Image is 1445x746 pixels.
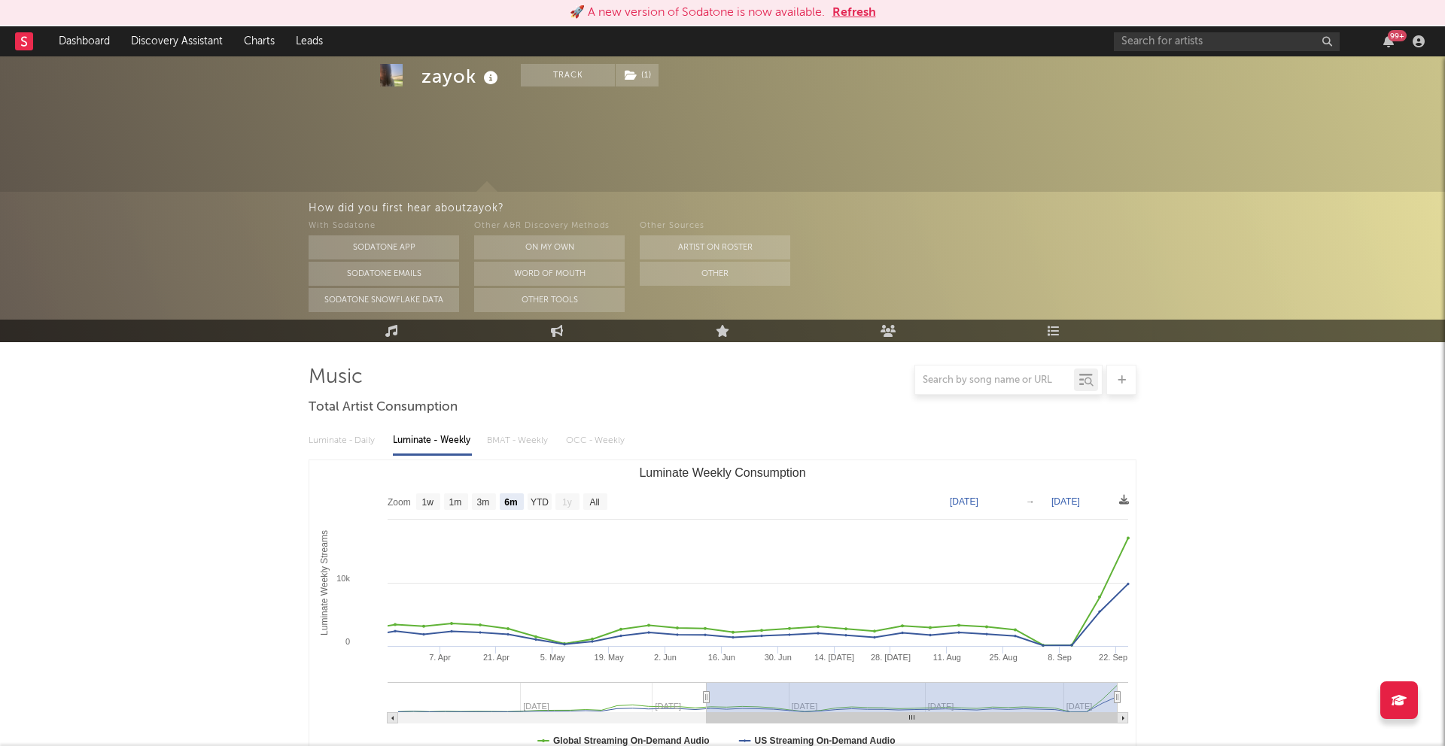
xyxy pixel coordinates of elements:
div: 🚀 A new version of Sodatone is now available. [570,4,825,22]
text: 25. Aug [990,653,1018,662]
text: 28. [DATE] [871,653,911,662]
text: 14. [DATE] [814,653,854,662]
text: 7. Apr [429,653,451,662]
button: On My Own [474,235,625,259]
a: Charts [233,26,285,56]
input: Search by song name or URL [915,375,1074,387]
button: Other [640,262,790,286]
text: 30. Jun [765,653,792,662]
text: 1y [562,497,572,508]
text: → [1026,496,1035,507]
text: 11. Aug [933,653,961,662]
div: How did you first hear about zayok ? [309,199,1445,217]
div: 99 + [1388,30,1407,41]
text: 16. Jun [708,653,735,662]
text: Luminate Weekly Streams [319,530,330,635]
button: Artist on Roster [640,235,790,259]
div: Luminate - Weekly [393,428,472,453]
text: 2. Jun [654,653,677,662]
text: 21. Apr [483,653,510,662]
button: 99+ [1383,35,1394,47]
input: Search for artists [1114,32,1340,51]
button: Refresh [832,4,876,22]
button: Word Of Mouth [474,262,625,286]
text: Luminate Weekly Consumption [639,466,805,479]
text: 22. Sep [1099,653,1127,662]
text: All [589,497,599,508]
text: 1w [422,497,434,508]
text: Global Streaming On-Demand Audio [553,735,710,746]
text: 8. Sep [1048,653,1072,662]
a: Leads [285,26,333,56]
text: 19. May [595,653,625,662]
text: 5. May [540,653,566,662]
text: 10k [336,574,350,583]
text: 1m [449,497,462,508]
span: Total Artist Consumption [309,399,458,417]
button: Track [521,64,615,86]
div: zayok [421,64,502,89]
button: Sodatone Emails [309,262,459,286]
div: With Sodatone [309,217,459,235]
button: Sodatone Snowflake Data [309,288,459,312]
a: Discovery Assistant [120,26,233,56]
span: ( 1 ) [615,64,659,86]
text: [DATE] [1051,496,1080,507]
button: Sodatone App [309,235,459,259]
text: 3m [477,497,490,508]
text: [DATE] [950,496,978,507]
text: YTD [531,497,549,508]
div: Other A&R Discovery Methods [474,217,625,235]
text: Zoom [388,497,411,508]
text: US Streaming On-Demand Audio [755,735,896,746]
div: Other Sources [640,217,790,235]
text: 0 [345,637,350,646]
button: (1) [616,64,659,86]
text: 6m [504,497,517,508]
a: Dashboard [48,26,120,56]
button: Other Tools [474,288,625,312]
